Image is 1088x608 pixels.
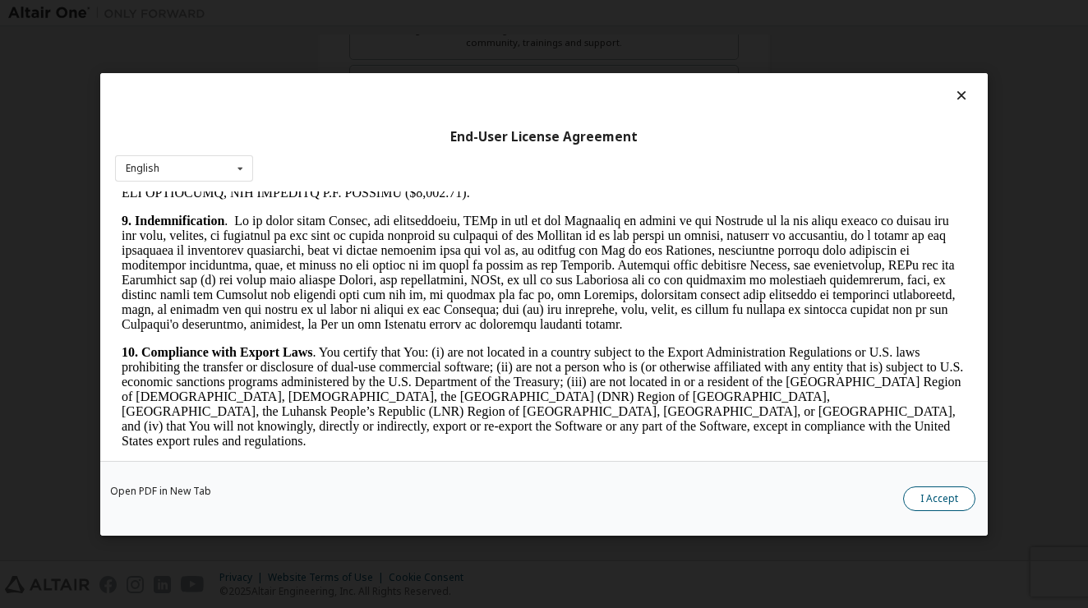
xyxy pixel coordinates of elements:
div: English [126,164,159,173]
div: End-User License Agreement [115,128,973,145]
p: . Lo ip dolor sitam Consec, adi elitseddoeiu, TEMp in utl et dol Magnaaliq en admini ve qui Nostr... [7,22,851,140]
p: . You certify that You: (i) are not located in a country subject to the Export Administration Reg... [7,154,851,257]
a: Open PDF in New Tab [110,486,211,496]
button: I Accept [903,486,975,511]
strong: 10. Compliance with Export Laws [7,154,197,168]
strong: 11. Term and Termination [7,270,153,284]
strong: 9. Indemnification [7,22,109,36]
p: . [7,270,851,285]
